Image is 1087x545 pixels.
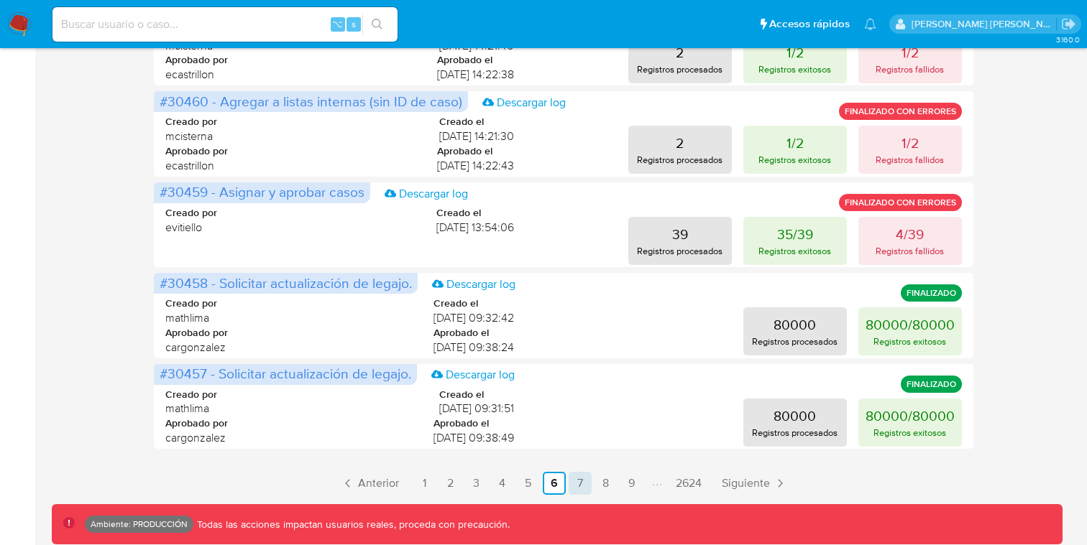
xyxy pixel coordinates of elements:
span: ⌥ [332,17,343,31]
span: Accesos rápidos [769,17,850,32]
span: s [352,17,356,31]
span: 3.160.0 [1056,34,1080,45]
p: Todas las acciones impactan usuarios reales, proceda con precaución. [193,518,510,531]
p: Ambiente: PRODUCCIÓN [91,521,188,527]
button: search-icon [362,14,392,34]
a: Notificaciones [864,18,876,30]
a: Salir [1061,17,1076,32]
p: miguel.rodriguez@mercadolibre.com.co [912,17,1057,31]
input: Buscar usuario o caso... [52,15,398,34]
